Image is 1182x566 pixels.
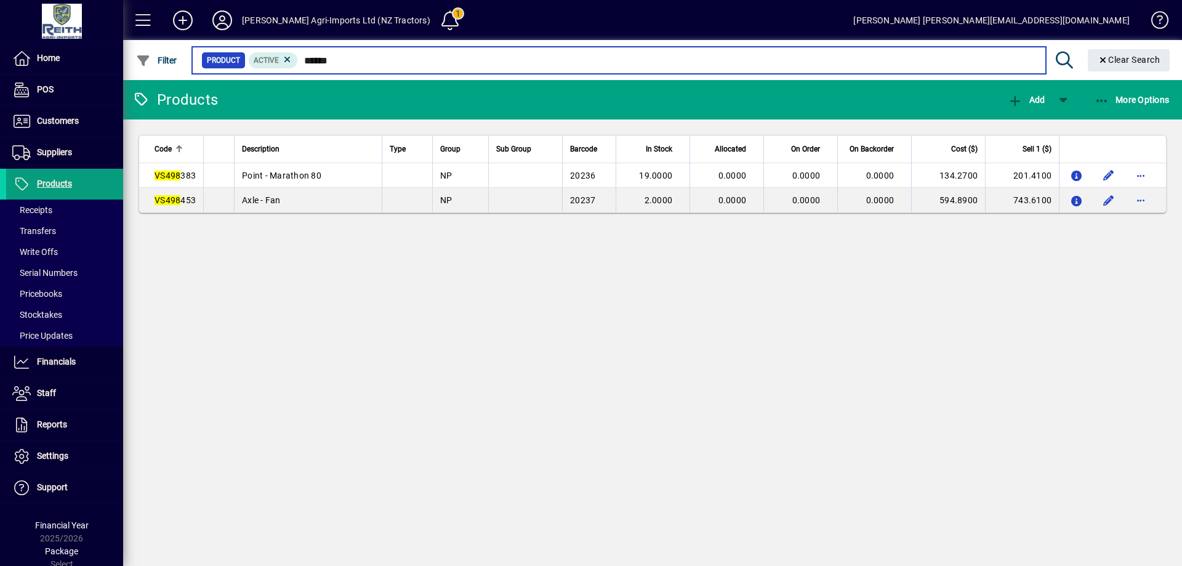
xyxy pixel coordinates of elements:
[37,147,72,157] span: Suppliers
[155,171,196,180] span: 383
[6,304,123,325] a: Stocktakes
[911,188,985,212] td: 594.8900
[6,220,123,241] a: Transfers
[6,75,123,105] a: POS
[132,90,218,110] div: Products
[791,142,820,156] span: On Order
[37,84,54,94] span: POS
[1142,2,1167,42] a: Knowledge Base
[155,195,196,205] span: 453
[12,205,52,215] span: Receipts
[496,142,555,156] div: Sub Group
[1099,190,1119,210] button: Edit
[6,106,123,137] a: Customers
[718,195,747,205] span: 0.0000
[6,43,123,74] a: Home
[570,142,597,156] span: Barcode
[1131,190,1151,210] button: More options
[624,142,683,156] div: In Stock
[951,142,978,156] span: Cost ($)
[45,546,78,556] span: Package
[6,283,123,304] a: Pricebooks
[37,179,72,188] span: Products
[6,325,123,346] a: Price Updates
[390,142,425,156] div: Type
[6,410,123,440] a: Reports
[136,55,177,65] span: Filter
[1092,89,1173,111] button: More Options
[6,262,123,283] a: Serial Numbers
[242,171,321,180] span: Point - Marathon 80
[771,142,831,156] div: On Order
[6,137,123,168] a: Suppliers
[242,142,374,156] div: Description
[792,171,821,180] span: 0.0000
[570,142,608,156] div: Barcode
[440,142,460,156] span: Group
[6,378,123,409] a: Staff
[985,163,1059,188] td: 201.4100
[37,451,68,461] span: Settings
[242,10,430,30] div: [PERSON_NAME] Agri-Imports Ltd (NZ Tractors)
[203,9,242,31] button: Profile
[12,289,62,299] span: Pricebooks
[570,171,595,180] span: 20236
[6,241,123,262] a: Write Offs
[985,188,1059,212] td: 743.6100
[133,49,180,71] button: Filter
[390,142,406,156] span: Type
[6,347,123,378] a: Financials
[698,142,757,156] div: Allocated
[155,142,172,156] span: Code
[440,195,452,205] span: NP
[1099,166,1119,185] button: Edit
[37,116,79,126] span: Customers
[242,195,281,205] span: Axle - Fan
[639,171,672,180] span: 19.0000
[1088,49,1170,71] button: Clear
[1098,55,1160,65] span: Clear Search
[1095,95,1170,105] span: More Options
[12,247,58,257] span: Write Offs
[207,54,240,67] span: Product
[853,10,1130,30] div: [PERSON_NAME] [PERSON_NAME][EMAIL_ADDRESS][DOMAIN_NAME]
[496,142,531,156] span: Sub Group
[718,171,747,180] span: 0.0000
[37,482,68,492] span: Support
[911,163,985,188] td: 134.2700
[12,331,73,341] span: Price Updates
[1005,89,1048,111] button: Add
[35,520,89,530] span: Financial Year
[163,9,203,31] button: Add
[37,419,67,429] span: Reports
[850,142,894,156] span: On Backorder
[646,142,672,156] span: In Stock
[37,388,56,398] span: Staff
[792,195,821,205] span: 0.0000
[155,142,196,156] div: Code
[242,142,279,156] span: Description
[1023,142,1051,156] span: Sell 1 ($)
[12,226,56,236] span: Transfers
[155,195,180,205] em: VS498
[715,142,746,156] span: Allocated
[645,195,673,205] span: 2.0000
[845,142,905,156] div: On Backorder
[155,171,180,180] em: VS498
[6,472,123,503] a: Support
[440,142,481,156] div: Group
[6,200,123,220] a: Receipts
[254,56,279,65] span: Active
[440,171,452,180] span: NP
[866,171,895,180] span: 0.0000
[249,52,298,68] mat-chip: Activation Status: Active
[37,357,76,366] span: Financials
[12,310,62,320] span: Stocktakes
[12,268,78,278] span: Serial Numbers
[1008,95,1045,105] span: Add
[1131,166,1151,185] button: More options
[6,441,123,472] a: Settings
[570,195,595,205] span: 20237
[866,195,895,205] span: 0.0000
[37,53,60,63] span: Home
